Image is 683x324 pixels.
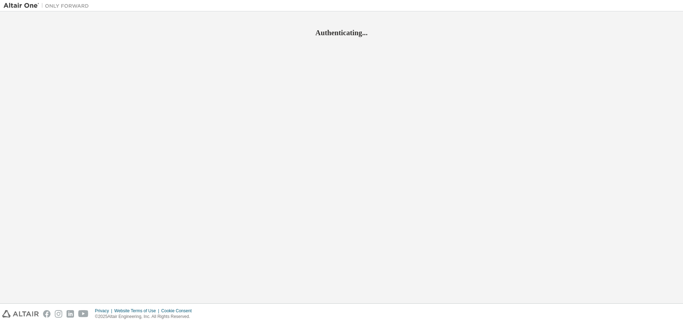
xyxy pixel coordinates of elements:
img: altair_logo.svg [2,310,39,318]
div: Privacy [95,308,114,314]
img: linkedin.svg [67,310,74,318]
div: Cookie Consent [161,308,196,314]
p: © 2025 Altair Engineering, Inc. All Rights Reserved. [95,314,196,320]
img: youtube.svg [78,310,89,318]
div: Website Terms of Use [114,308,161,314]
h2: Authenticating... [4,28,679,37]
img: facebook.svg [43,310,51,318]
img: instagram.svg [55,310,62,318]
img: Altair One [4,2,92,9]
